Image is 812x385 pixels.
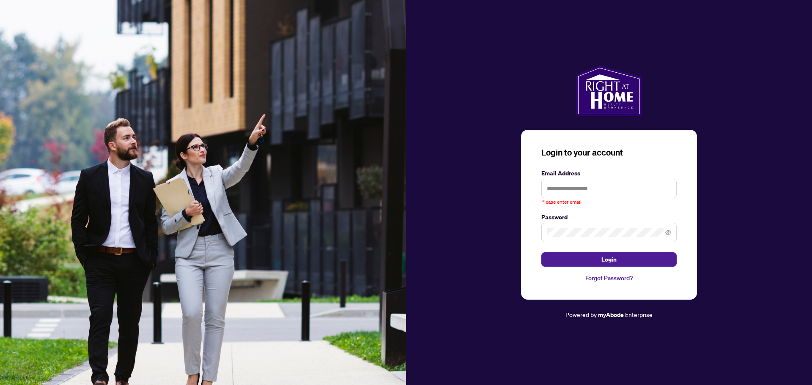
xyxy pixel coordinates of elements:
[541,273,677,283] a: Forgot Password?
[541,213,677,222] label: Password
[565,311,597,318] span: Powered by
[601,253,617,266] span: Login
[576,66,642,116] img: ma-logo
[665,229,671,235] span: eye-invisible
[625,311,653,318] span: Enterprise
[541,198,582,206] span: Please enter email
[541,147,677,158] h3: Login to your account
[598,310,624,319] a: myAbode
[541,169,677,178] label: Email Address
[541,252,677,267] button: Login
